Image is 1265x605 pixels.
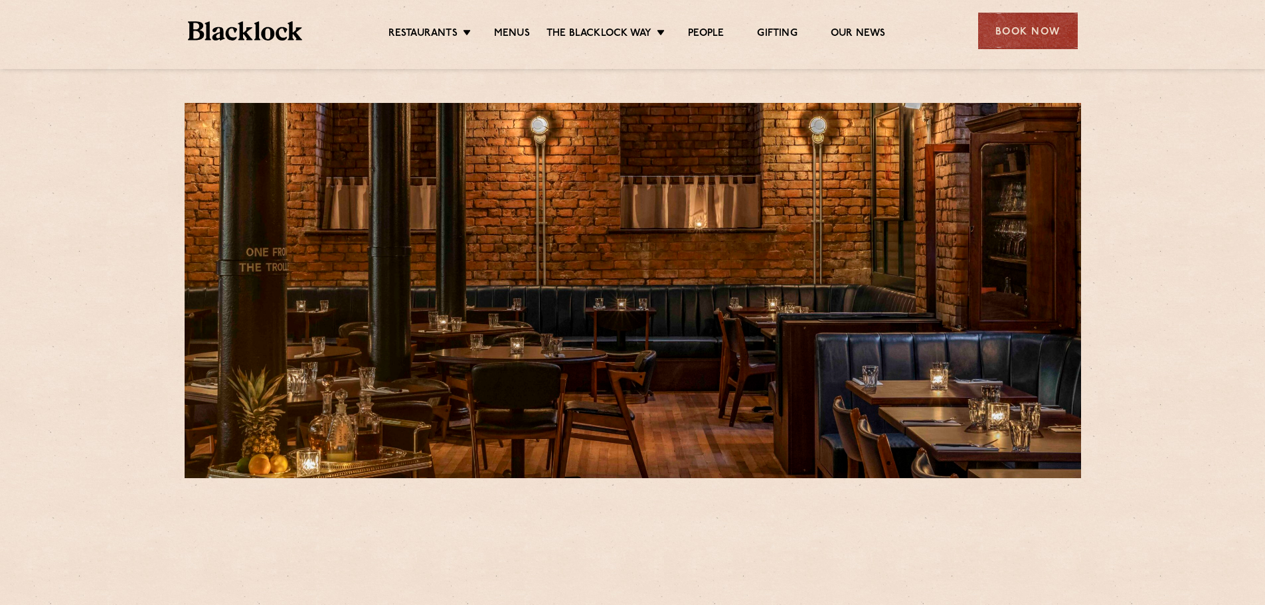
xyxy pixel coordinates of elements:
a: The Blacklock Way [547,27,651,42]
div: Book Now [978,13,1078,49]
a: Gifting [757,27,797,42]
img: BL_Textured_Logo-footer-cropped.svg [188,21,303,41]
a: Our News [831,27,886,42]
a: People [688,27,724,42]
a: Menus [494,27,530,42]
a: Restaurants [388,27,458,42]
